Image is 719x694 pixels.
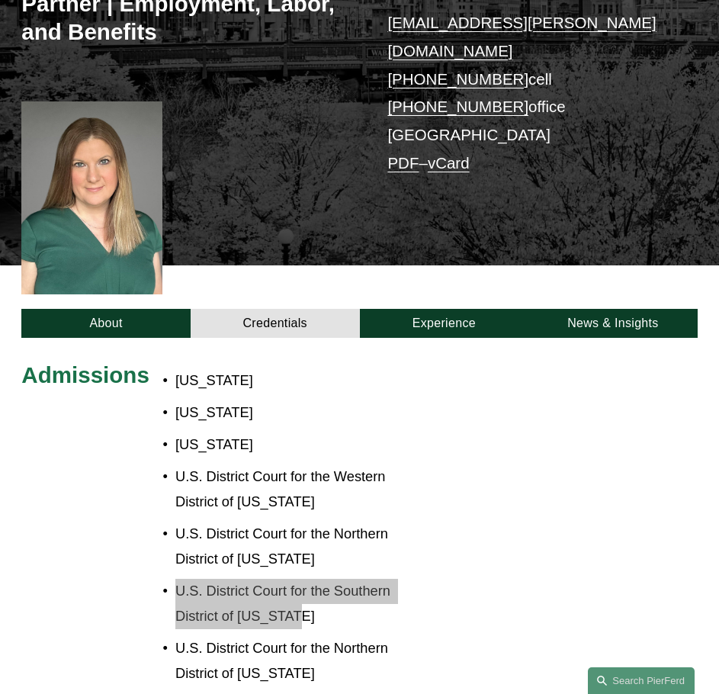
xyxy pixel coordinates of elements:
[528,309,698,338] a: News & Insights
[21,362,149,387] span: Admissions
[175,579,416,629] p: U.S. District Court for the Southern District of [US_STATE]
[175,432,416,458] p: [US_STATE]
[387,154,419,172] a: PDF
[387,70,528,88] a: [PHONE_NUMBER]
[175,636,416,686] p: U.S. District Court for the Northern District of [US_STATE]
[175,400,416,426] p: [US_STATE]
[588,667,695,694] a: Search this site
[428,154,470,172] a: vCard
[387,14,656,59] a: [EMAIL_ADDRESS][PERSON_NAME][DOMAIN_NAME]
[387,9,669,178] p: cell office [GEOGRAPHIC_DATA] –
[175,464,416,515] p: U.S. District Court for the Western District of [US_STATE]
[21,309,191,338] a: About
[387,98,528,115] a: [PHONE_NUMBER]
[175,368,416,394] p: [US_STATE]
[360,309,529,338] a: Experience
[175,522,416,572] p: U.S. District Court for the Northern District of [US_STATE]
[191,309,360,338] a: Credentials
